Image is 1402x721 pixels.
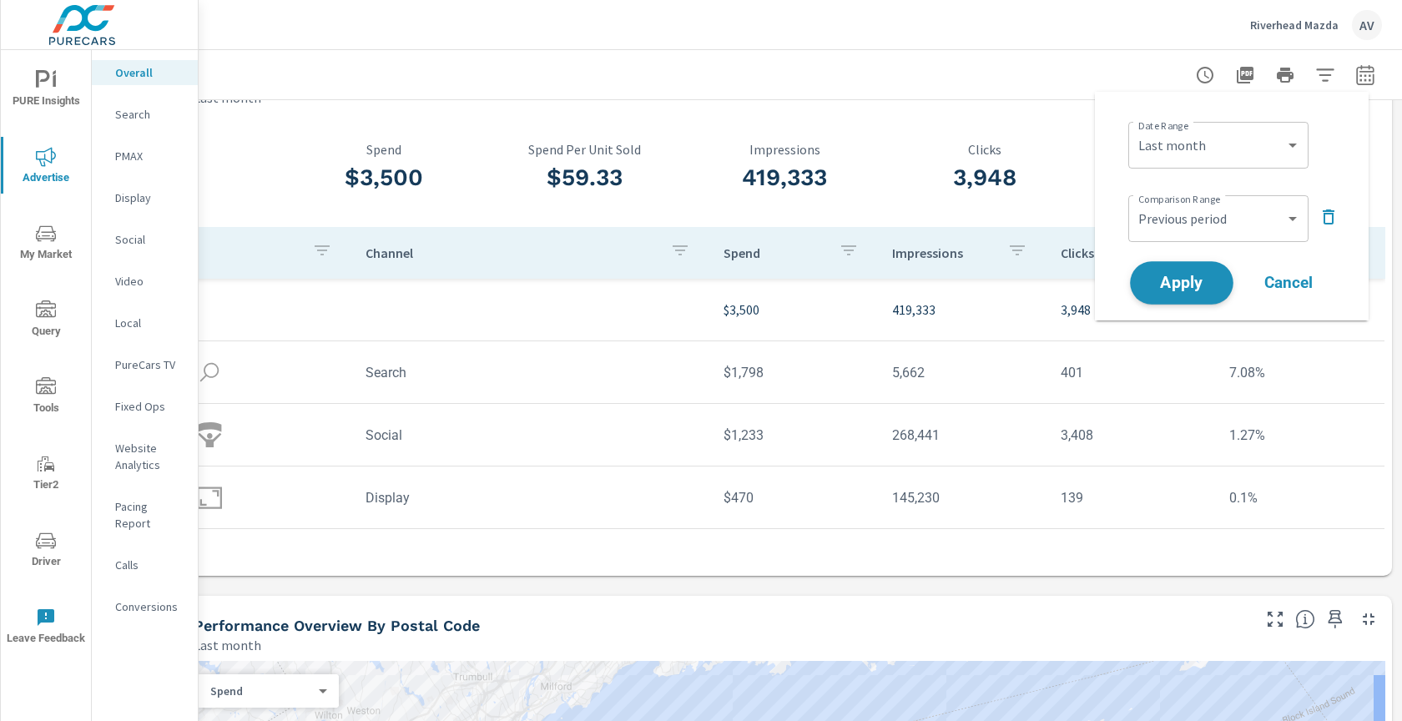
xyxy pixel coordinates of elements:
[115,148,184,164] p: PMAX
[1047,476,1216,519] td: 139
[92,102,198,127] div: Search
[197,422,222,447] img: icon-social.svg
[197,485,222,510] img: icon-display.svg
[92,269,198,294] div: Video
[210,683,312,698] p: Spend
[6,147,86,188] span: Advertise
[885,142,1085,157] p: Clicks
[1147,275,1216,291] span: Apply
[879,351,1047,394] td: 5,662
[6,224,86,265] span: My Market
[92,552,198,577] div: Calls
[892,300,1034,320] p: 419,333
[115,557,184,573] p: Calls
[92,494,198,536] div: Pacing Report
[352,414,710,456] td: Social
[92,594,198,619] div: Conversions
[484,142,684,157] p: Spend Per Unit Sold
[1355,606,1382,633] button: Minimize Widget
[1322,606,1349,633] span: Save this to your personalized report
[352,351,710,394] td: Search
[724,300,865,320] p: $3,500
[1061,245,1162,261] p: Clicks
[1216,351,1384,394] td: 7.08%
[1061,300,1203,320] p: 3,948
[885,164,1085,192] h3: 3,948
[1255,275,1322,290] span: Cancel
[92,352,198,377] div: PureCars TV
[194,617,480,634] h5: Performance Overview By Postal Code
[724,245,825,261] p: Spend
[879,476,1047,519] td: 145,230
[892,245,994,261] p: Impressions
[284,164,484,192] h3: $3,500
[1216,414,1384,456] td: 1.27%
[92,144,198,169] div: PMAX
[1085,164,1285,192] h3: 0.94%
[115,315,184,331] p: Local
[1,50,91,664] div: nav menu
[6,608,86,648] span: Leave Feedback
[1238,262,1339,304] button: Cancel
[115,273,184,290] p: Video
[92,60,198,85] div: Overall
[115,440,184,473] p: Website Analytics
[710,476,879,519] td: $470
[92,310,198,335] div: Local
[1262,606,1289,633] button: Make Fullscreen
[92,185,198,210] div: Display
[115,398,184,415] p: Fixed Ops
[6,531,86,572] span: Driver
[197,360,222,385] img: icon-search.svg
[1352,10,1382,40] div: AV
[710,414,879,456] td: $1,233
[6,70,86,111] span: PURE Insights
[115,64,184,81] p: Overall
[92,436,198,477] div: Website Analytics
[1349,58,1382,92] button: Select Date Range
[1130,261,1233,305] button: Apply
[684,164,885,192] h3: 419,333
[92,394,198,419] div: Fixed Ops
[1047,414,1216,456] td: 3,408
[1228,58,1262,92] button: "Export Report to PDF"
[366,245,657,261] p: Channel
[115,598,184,615] p: Conversions
[115,231,184,248] p: Social
[6,454,86,495] span: Tier2
[1047,351,1216,394] td: 401
[1295,609,1315,629] span: Understand performance data by postal code. Individual postal codes can be selected and expanded ...
[879,414,1047,456] td: 268,441
[115,106,184,123] p: Search
[1216,476,1384,519] td: 0.1%
[6,300,86,341] span: Query
[1085,142,1285,157] p: CTR
[197,683,325,699] div: Spend
[92,227,198,252] div: Social
[115,189,184,206] p: Display
[1250,18,1339,33] p: Riverhead Mazda
[484,164,684,192] h3: $59.33
[194,635,261,655] p: Last month
[284,142,484,157] p: Spend
[115,498,184,532] p: Pacing Report
[115,356,184,373] p: PureCars TV
[352,476,710,519] td: Display
[6,377,86,418] span: Tools
[710,351,879,394] td: $1,798
[684,142,885,157] p: Impressions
